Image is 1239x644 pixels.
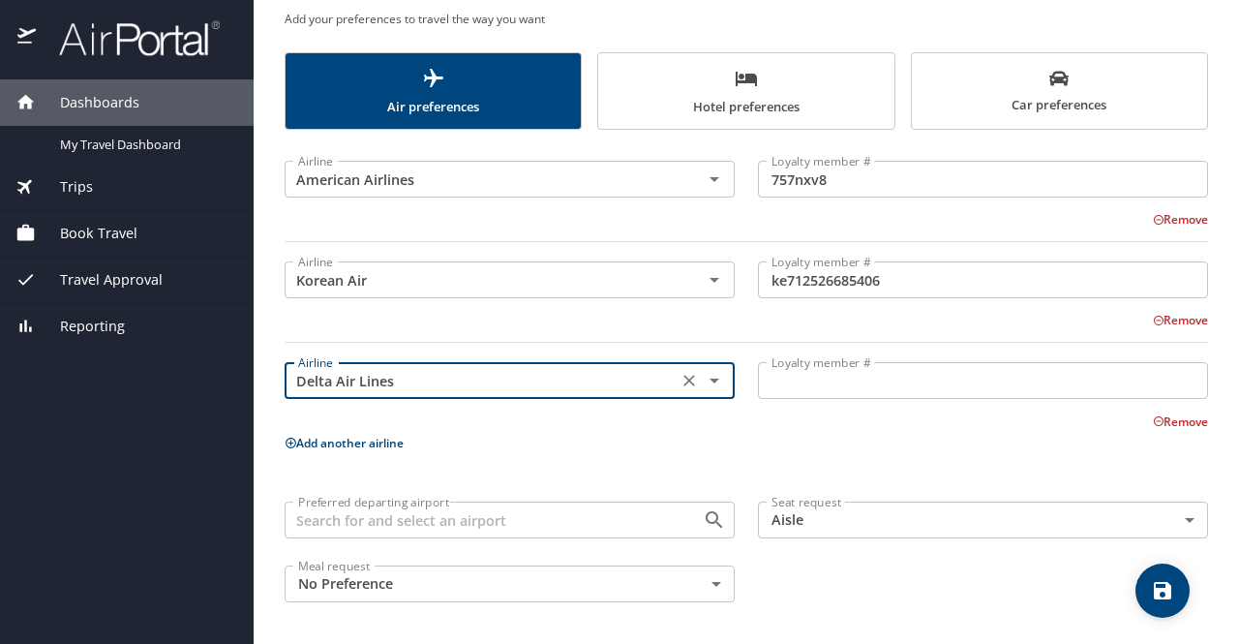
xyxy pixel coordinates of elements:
[60,136,230,154] span: My Travel Dashboard
[38,19,220,57] img: airportal-logo.png
[701,506,728,534] button: Open
[17,19,38,57] img: icon-airportal.png
[36,92,139,113] span: Dashboards
[676,367,703,394] button: Clear
[701,166,728,193] button: Open
[758,502,1208,538] div: Aisle
[285,9,1208,29] h6: Add your preferences to travel the way you want
[36,316,125,337] span: Reporting
[290,507,672,533] input: Search for and select an airport
[297,67,569,118] span: Air preferences
[290,267,672,292] input: Select an Airline
[610,67,882,118] span: Hotel preferences
[285,435,404,451] button: Add another airline
[1153,211,1208,228] button: Remove
[1153,312,1208,328] button: Remove
[1153,414,1208,430] button: Remove
[36,176,93,198] span: Trips
[1135,564,1190,618] button: save
[285,52,1208,130] div: scrollable force tabs example
[701,266,728,293] button: Open
[290,368,672,393] input: Select an Airline
[36,223,137,244] span: Book Travel
[36,269,163,291] span: Travel Approval
[701,367,728,394] button: Open
[923,69,1195,116] span: Car preferences
[285,566,735,602] div: No Preference
[290,167,672,192] input: Select an Airline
